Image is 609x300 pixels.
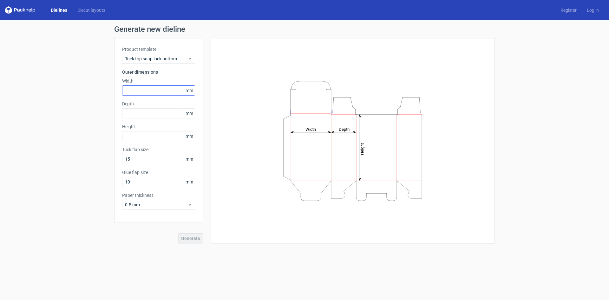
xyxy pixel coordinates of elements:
a: Diecut layouts [72,7,110,13]
tspan: Height [360,143,364,155]
span: mm [184,131,195,141]
label: Tuck flap size [122,146,195,153]
h3: Outer dimensions [122,69,195,75]
a: Log in [582,7,604,13]
label: Glue flap size [122,169,195,176]
a: Dielines [46,7,72,13]
label: Product template [122,46,195,52]
tspan: Depth [339,127,350,131]
label: Paper thickness [122,192,195,198]
label: Depth [122,101,195,107]
span: Tuck top snap lock bottom [125,56,187,62]
span: mm [184,154,195,164]
span: mm [184,86,195,95]
label: Height [122,123,195,130]
span: mm [184,177,195,187]
span: mm [184,109,195,118]
span: 0.5 mm [125,202,187,208]
label: Width [122,78,195,84]
a: Register [555,7,582,13]
tspan: Width [305,127,316,131]
h1: Generate new dieline [114,25,495,33]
